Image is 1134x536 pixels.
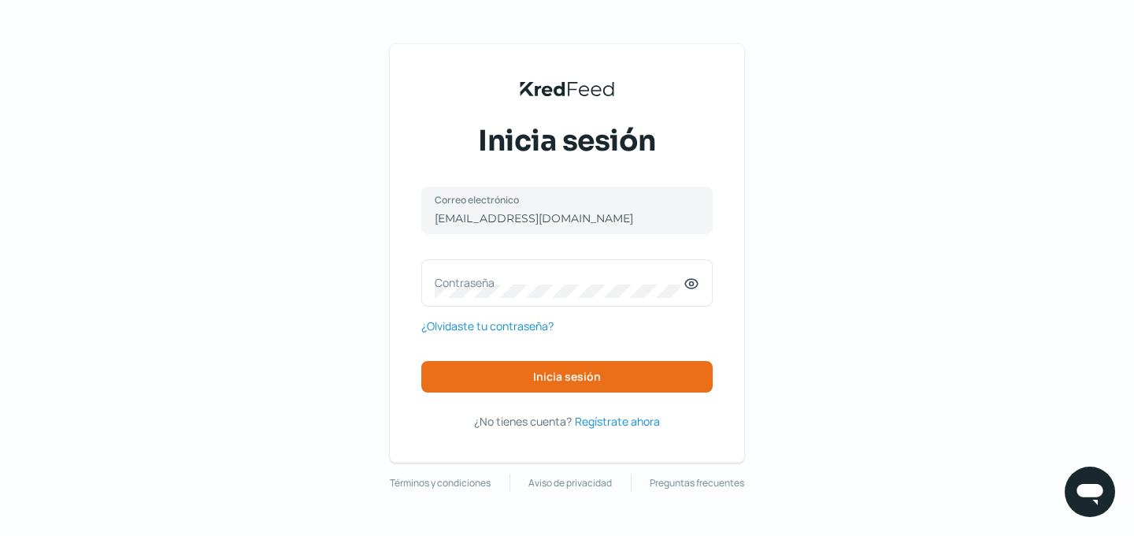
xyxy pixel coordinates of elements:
span: Inicia sesión [478,121,656,161]
a: Regístrate ahora [575,411,660,431]
a: Aviso de privacidad [528,475,612,492]
span: ¿No tienes cuenta? [474,414,572,429]
a: Términos y condiciones [390,475,491,492]
span: Inicia sesión [533,371,601,382]
button: Inicia sesión [421,361,713,393]
label: Correo electrónico [435,193,684,207]
label: Contraseña [435,275,684,290]
a: Preguntas frecuentes [650,475,744,492]
a: ¿Olvidaste tu contraseña? [421,316,554,336]
img: chatIcon [1074,476,1106,508]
